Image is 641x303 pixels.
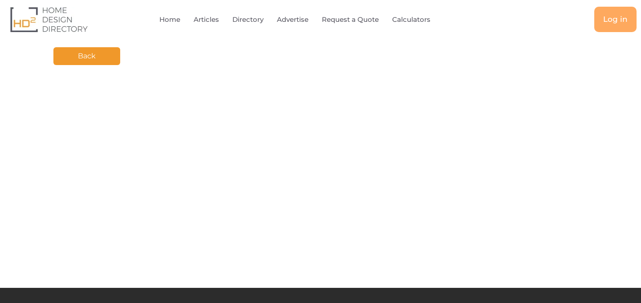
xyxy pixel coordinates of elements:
a: Log in [594,7,637,32]
span: Log in [603,16,628,23]
a: Advertise [277,9,308,30]
a: Directory [232,9,264,30]
a: Back [53,47,120,65]
a: Home [159,9,180,30]
nav: Menu [131,9,479,30]
a: Request a Quote [322,9,379,30]
a: Calculators [392,9,430,30]
a: Articles [194,9,219,30]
